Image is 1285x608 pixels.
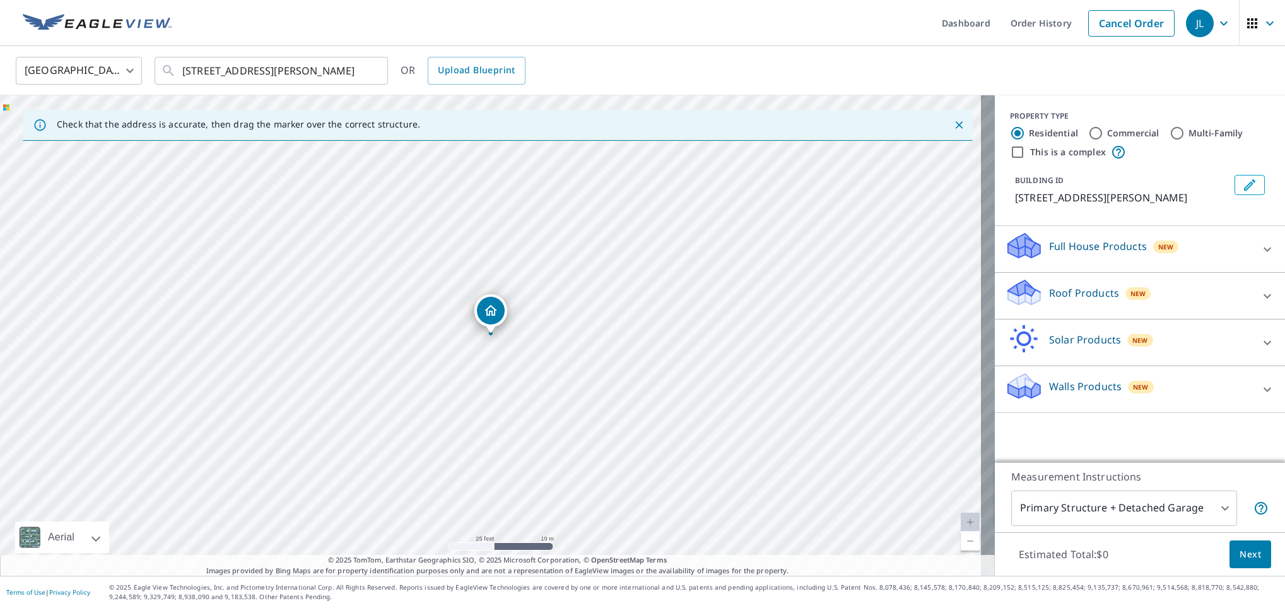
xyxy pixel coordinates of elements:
[16,53,142,88] div: [GEOGRAPHIC_DATA]
[1009,540,1118,568] p: Estimated Total: $0
[1240,547,1261,563] span: Next
[1005,231,1275,267] div: Full House ProductsNew
[23,14,172,33] img: EV Logo
[6,588,45,597] a: Terms of Use
[109,583,1279,602] p: © 2025 Eagle View Technologies, Inc. and Pictometry International Corp. All Rights Reserved. Repo...
[951,117,967,133] button: Close
[1107,127,1159,140] label: Commercial
[1186,9,1214,37] div: JL
[1049,379,1122,394] p: Walls Products
[474,294,507,333] div: Dropped pin, building 1, Residential property, 5244 Jeffrey Way Eugene, OR 97402
[1133,382,1149,392] span: New
[961,532,980,551] a: Current Level 20, Zoom Out
[1188,127,1243,140] label: Multi-Family
[438,63,515,78] span: Upload Blueprint
[1011,469,1269,484] p: Measurement Instructions
[1253,501,1269,516] span: Your report will include the primary structure and a detached garage if one exists.
[6,588,90,596] p: |
[1005,371,1275,407] div: Walls ProductsNew
[1049,239,1147,254] p: Full House Products
[1005,325,1275,361] div: Solar ProductsNew
[1235,175,1265,195] button: Edit building 1
[1229,540,1271,569] button: Next
[44,522,78,553] div: Aerial
[1005,278,1275,314] div: Roof ProductsNew
[1049,332,1121,347] p: Solar Products
[328,555,667,566] span: © 2025 TomTom, Earthstar Geographics SIO, © 2025 Microsoft Corporation, ©
[1132,335,1148,345] span: New
[1130,289,1146,299] span: New
[401,57,525,85] div: OR
[57,119,420,130] p: Check that the address is accurate, then drag the marker over the correct structure.
[1088,10,1175,37] a: Cancel Order
[1011,491,1237,526] div: Primary Structure + Detached Garage
[428,57,525,85] a: Upload Blueprint
[1049,285,1119,301] p: Roof Products
[1158,242,1174,252] span: New
[49,588,90,597] a: Privacy Policy
[1030,146,1106,158] label: This is a complex
[1015,190,1229,205] p: [STREET_ADDRESS][PERSON_NAME]
[961,513,980,532] a: Current Level 20, Zoom In Disabled
[1010,110,1270,122] div: PROPERTY TYPE
[591,555,644,564] a: OpenStreetMap
[1029,127,1078,140] label: Residential
[1015,175,1064,186] p: BUILDING ID
[15,522,109,553] div: Aerial
[646,555,667,564] a: Terms
[182,53,362,88] input: Search by address or latitude-longitude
